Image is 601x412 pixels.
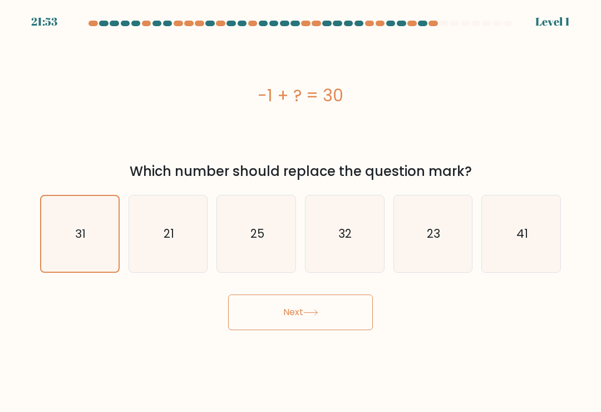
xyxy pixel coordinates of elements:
div: -1 + ? = 30 [40,83,561,108]
div: Which number should replace the question mark? [47,161,554,182]
text: 23 [427,225,440,242]
text: 32 [339,225,352,242]
div: 21:53 [31,13,57,30]
text: 41 [516,225,528,242]
div: Level 1 [535,13,570,30]
button: Next [228,295,373,330]
text: 25 [250,225,264,242]
text: 31 [75,226,86,242]
text: 21 [164,225,174,242]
